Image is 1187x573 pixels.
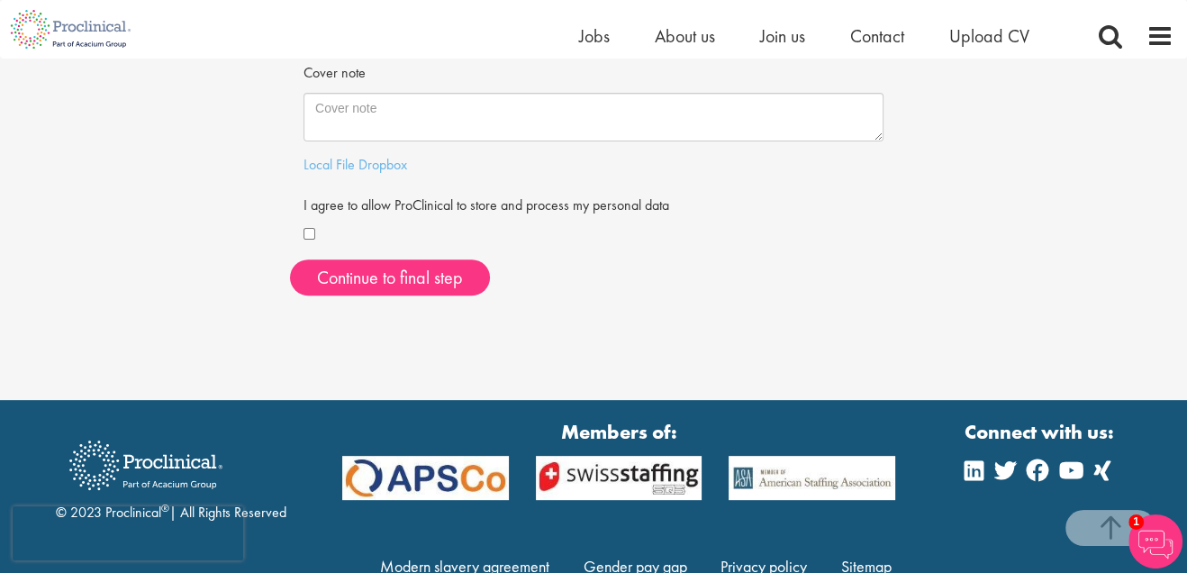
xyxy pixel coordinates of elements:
[304,189,669,216] label: I agree to allow ProClinical to store and process my personal data
[56,428,236,503] img: Proclinical Recruitment
[655,24,715,48] a: About us
[1128,514,1182,568] img: Chatbot
[949,24,1029,48] a: Upload CV
[342,418,895,446] strong: Members of:
[715,456,909,500] img: APSCo
[1128,514,1144,530] span: 1
[760,24,805,48] a: Join us
[13,506,243,560] iframe: reCAPTCHA
[161,501,169,515] sup: ®
[290,259,490,296] button: Continue to final step
[358,155,407,174] a: Dropbox
[965,418,1118,446] strong: Connect with us:
[329,456,522,500] img: APSCo
[304,57,366,84] label: Cover note
[304,155,355,174] a: Local File
[850,24,904,48] a: Contact
[56,427,286,523] div: © 2023 Proclinical | All Rights Reserved
[522,456,716,500] img: APSCo
[579,24,610,48] a: Jobs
